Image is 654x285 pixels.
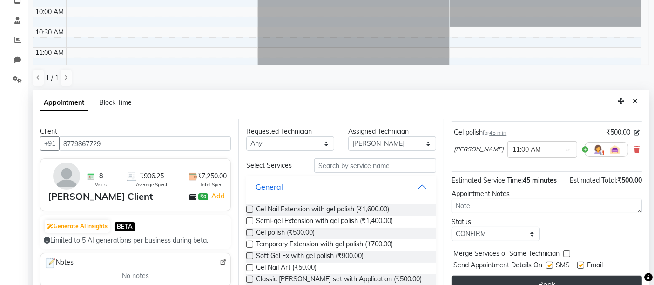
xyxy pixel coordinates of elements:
[122,271,149,281] span: No notes
[115,222,135,231] span: BETA
[489,129,506,136] span: 45 min
[452,189,642,199] div: Appointment Notes
[628,94,642,109] button: Close
[256,251,364,263] span: Soft Gel Ex with gel polish (₹900.00)
[140,171,164,181] span: ₹906.25
[40,95,88,111] span: Appointment
[99,98,132,107] span: Block Time
[208,190,226,202] span: |
[34,7,66,17] div: 10:00 AM
[256,228,315,239] span: Gel polish (₹500.00)
[454,128,506,137] div: Gel polish
[250,178,433,195] button: General
[45,220,110,233] button: Generate AI Insights
[34,27,66,37] div: 10:30 AM
[314,158,436,173] input: Search by service name
[453,260,542,272] span: Send Appointment Details On
[99,171,103,181] span: 8
[136,181,168,188] span: Average Spent
[256,239,393,251] span: Temporary Extension with gel polish (₹700.00)
[59,136,231,151] input: Search by Name/Mobile/Email/Code
[256,263,317,274] span: Gel Nail Art (₹50.00)
[556,260,570,272] span: SMS
[453,249,560,260] span: Merge Services of Same Technician
[570,176,617,184] span: Estimated Total:
[634,130,640,136] i: Edit price
[200,181,224,188] span: Total Spent
[40,136,60,151] button: +91
[246,127,334,136] div: Requested Technician
[256,204,389,216] span: Gel Nail Extension with gel polish (₹1,600.00)
[210,190,226,202] a: Add
[617,176,642,184] span: ₹500.00
[53,163,80,190] img: avatar
[46,73,59,83] span: 1 / 1
[609,144,620,155] img: Interior.png
[483,129,506,136] small: for
[256,181,283,192] div: General
[44,257,74,269] span: Notes
[197,171,227,181] span: ₹7,250.00
[256,216,393,228] span: Semi-gel Extension with gel polish (₹1,400.00)
[44,236,227,245] div: Limited to 5 AI generations per business during beta.
[48,190,153,204] div: [PERSON_NAME] Client
[452,217,539,227] div: Status
[40,127,231,136] div: Client
[606,128,630,137] span: ₹500.00
[452,176,523,184] span: Estimated Service Time:
[239,161,307,170] div: Select Services
[34,48,66,58] div: 11:00 AM
[95,181,107,188] span: Visits
[348,127,436,136] div: Assigned Technician
[587,260,603,272] span: Email
[523,176,557,184] span: 45 minutes
[198,193,208,201] span: ₹0
[593,144,604,155] img: Hairdresser.png
[454,145,504,154] span: [PERSON_NAME]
